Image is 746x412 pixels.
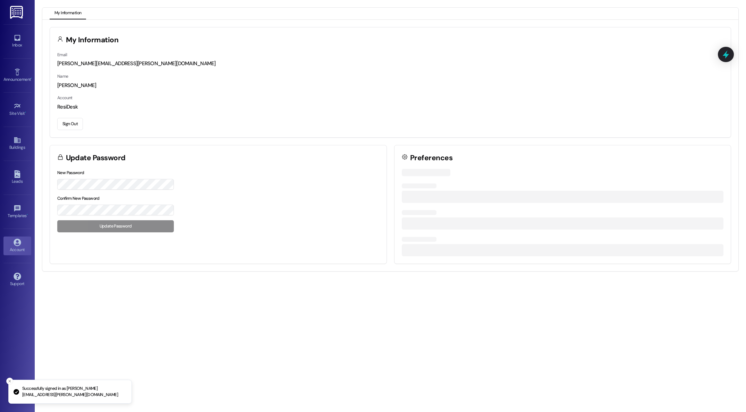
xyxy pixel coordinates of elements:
[57,52,67,58] label: Email
[3,134,31,153] a: Buildings
[3,271,31,289] a: Support
[3,100,31,119] a: Site Visit •
[10,6,24,19] img: ResiDesk Logo
[3,168,31,187] a: Leads
[57,95,73,101] label: Account
[57,60,723,67] div: [PERSON_NAME][EMAIL_ADDRESS][PERSON_NAME][DOMAIN_NAME]
[3,237,31,255] a: Account
[57,74,68,79] label: Name
[50,8,86,19] button: My Information
[22,386,126,398] p: Successfully signed in as [PERSON_NAME][EMAIL_ADDRESS][PERSON_NAME][DOMAIN_NAME]
[25,110,26,115] span: •
[410,154,452,162] h3: Preferences
[6,378,13,385] button: Close toast
[3,203,31,221] a: Templates •
[66,154,126,162] h3: Update Password
[27,212,28,217] span: •
[57,103,723,111] div: ResiDesk
[66,36,119,44] h3: My Information
[31,76,32,81] span: •
[3,32,31,51] a: Inbox
[57,170,84,175] label: New Password
[57,196,100,201] label: Confirm New Password
[57,118,83,130] button: Sign Out
[57,82,723,89] div: [PERSON_NAME]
